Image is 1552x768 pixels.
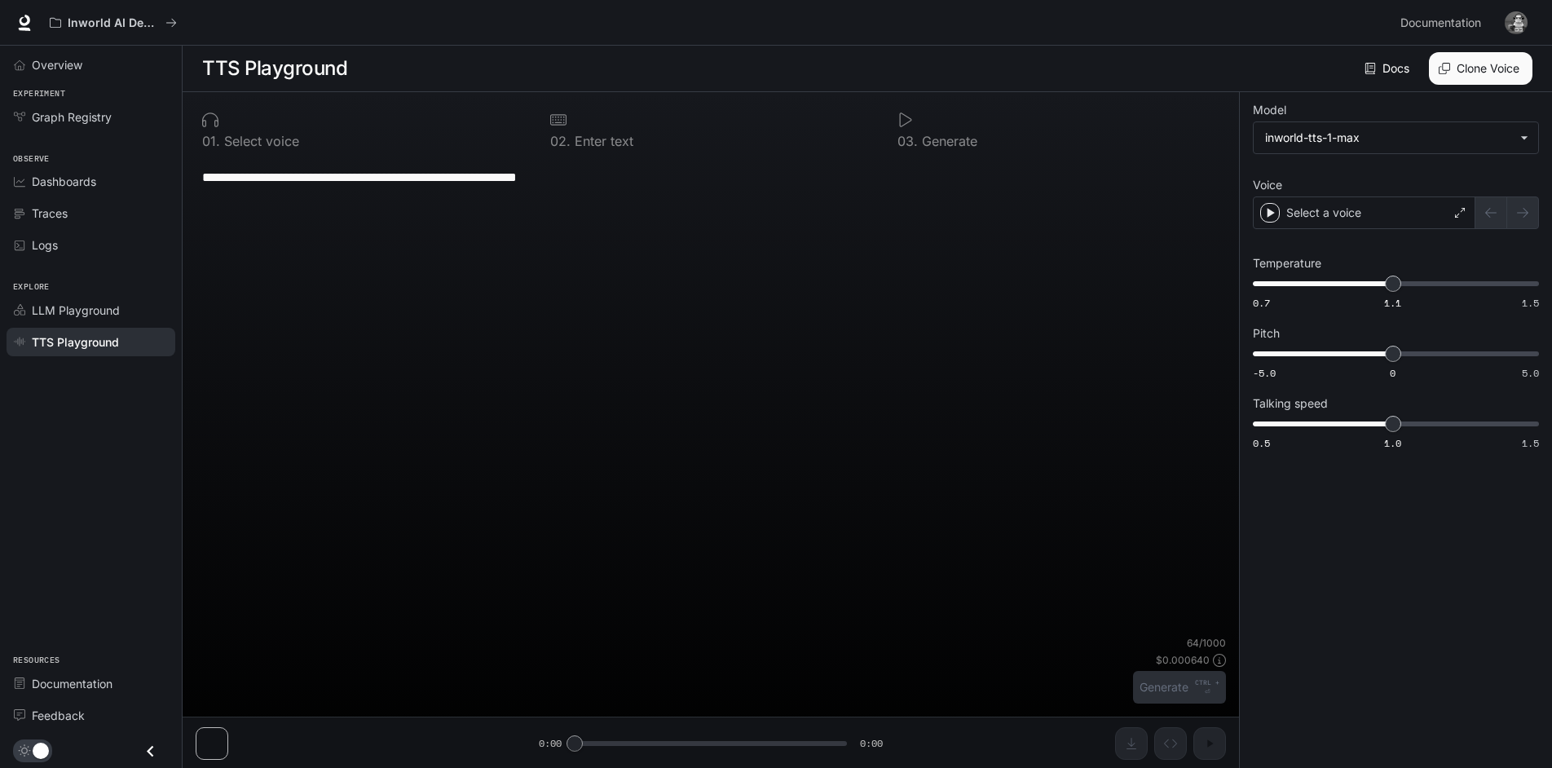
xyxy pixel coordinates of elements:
img: User avatar [1505,11,1528,34]
a: Documentation [7,669,175,698]
button: All workspaces [42,7,184,39]
p: Generate [918,135,977,148]
button: Clone Voice [1429,52,1532,85]
button: Close drawer [132,735,169,768]
p: Talking speed [1253,398,1328,409]
p: 64 / 1000 [1187,636,1226,650]
a: Docs [1361,52,1416,85]
span: Logs [32,236,58,254]
a: Logs [7,231,175,259]
a: Traces [7,199,175,227]
span: TTS Playground [32,333,119,351]
span: 1.5 [1522,296,1539,310]
a: LLM Playground [7,296,175,324]
p: 0 1 . [202,135,220,148]
span: 1.0 [1384,436,1401,450]
span: LLM Playground [32,302,120,319]
span: Graph Registry [32,108,112,126]
h1: TTS Playground [202,52,347,85]
a: Overview [7,51,175,79]
span: 5.0 [1522,366,1539,380]
a: Dashboards [7,167,175,196]
p: Pitch [1253,328,1280,339]
p: 0 3 . [897,135,918,148]
p: Enter text [571,135,633,148]
p: Select voice [220,135,299,148]
span: 0 [1390,366,1395,380]
div: inworld-tts-1-max [1265,130,1512,146]
button: User avatar [1500,7,1532,39]
a: Graph Registry [7,103,175,131]
span: 0.5 [1253,436,1270,450]
p: 0 2 . [550,135,571,148]
span: Traces [32,205,68,222]
a: TTS Playground [7,328,175,356]
span: -5.0 [1253,366,1276,380]
p: Temperature [1253,258,1321,269]
p: Select a voice [1286,205,1361,221]
span: Dashboards [32,173,96,190]
span: Documentation [32,675,112,692]
p: $ 0.000640 [1156,653,1210,667]
span: Overview [32,56,82,73]
span: 1.5 [1522,436,1539,450]
span: Dark mode toggle [33,741,49,759]
p: Model [1253,104,1286,116]
p: Inworld AI Demos [68,16,159,30]
p: Voice [1253,179,1282,191]
span: Documentation [1400,13,1481,33]
span: 0.7 [1253,296,1270,310]
a: Feedback [7,701,175,730]
span: 1.1 [1384,296,1401,310]
span: Feedback [32,707,85,724]
div: inworld-tts-1-max [1254,122,1538,153]
a: Documentation [1394,7,1493,39]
